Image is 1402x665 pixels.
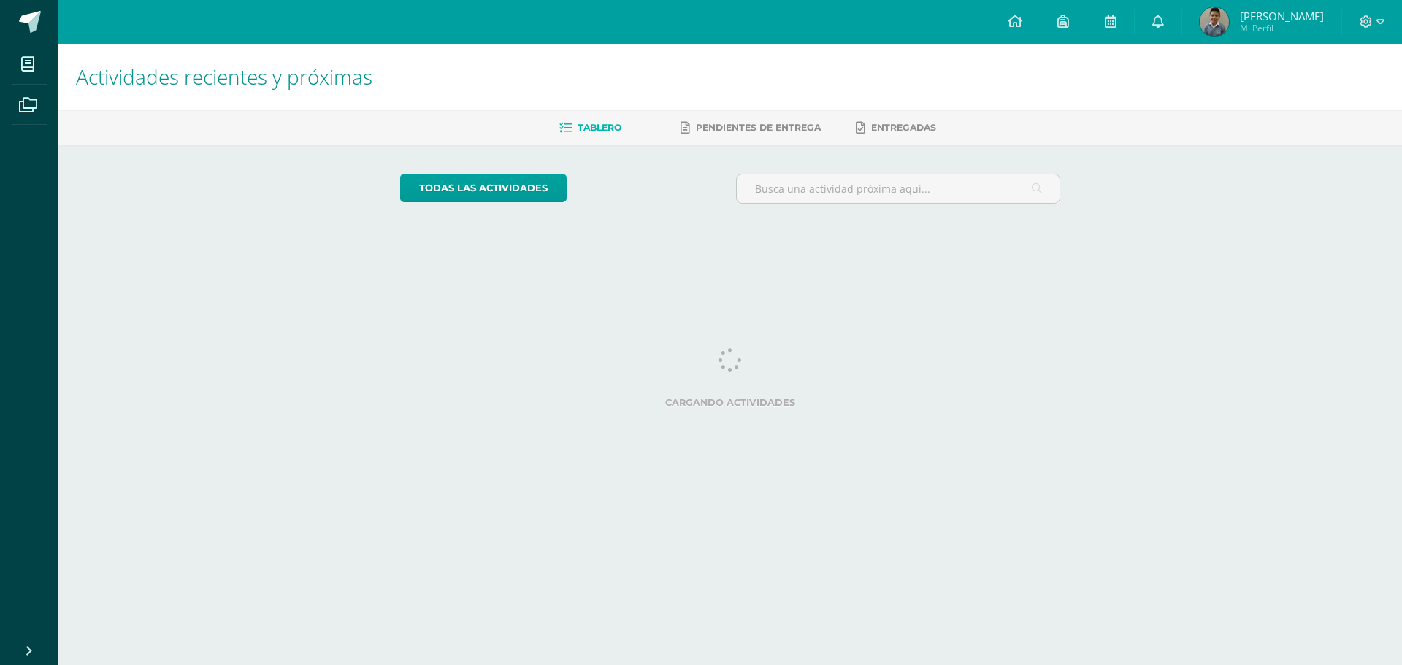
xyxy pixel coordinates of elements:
input: Busca una actividad próxima aquí... [737,174,1060,203]
a: Pendientes de entrega [681,116,821,139]
label: Cargando actividades [400,397,1061,408]
img: 6a29469838e8344275ebbde8307ef8c6.png [1200,7,1229,36]
span: [PERSON_NAME] [1240,9,1324,23]
span: Mi Perfil [1240,22,1324,34]
span: Entregadas [871,122,936,133]
a: todas las Actividades [400,174,567,202]
a: Entregadas [856,116,936,139]
a: Tablero [559,116,621,139]
span: Tablero [578,122,621,133]
span: Actividades recientes y próximas [76,63,372,91]
span: Pendientes de entrega [696,122,821,133]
